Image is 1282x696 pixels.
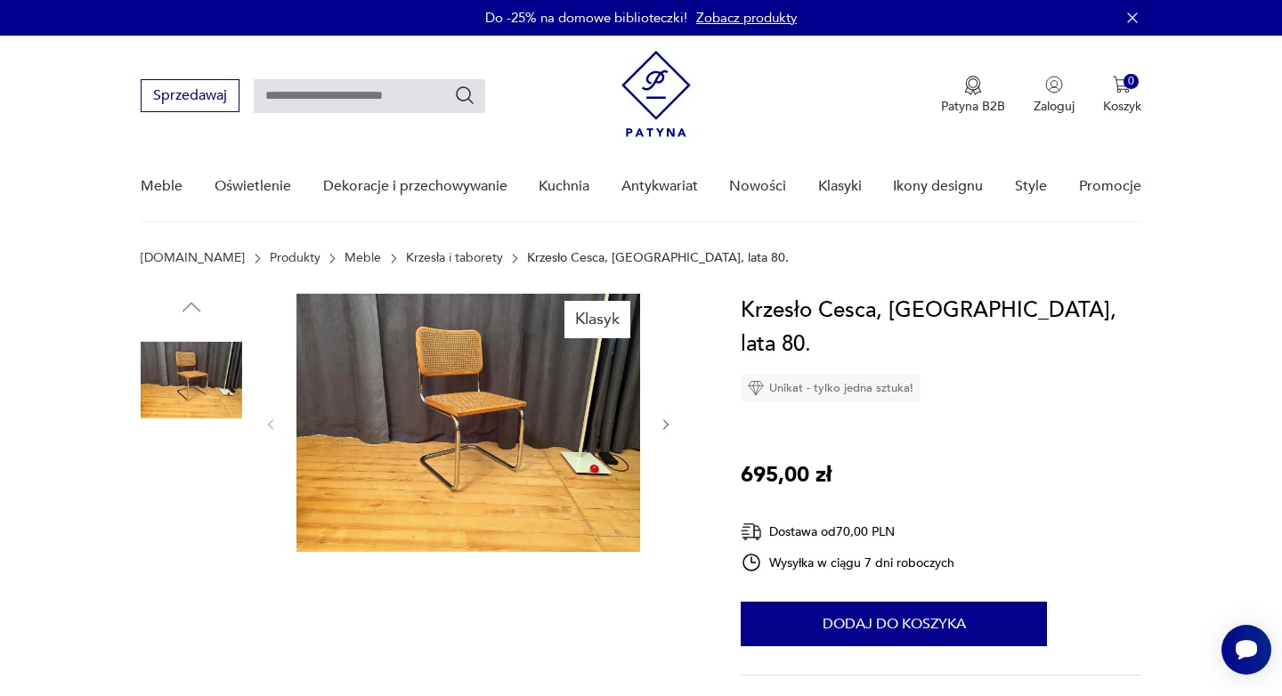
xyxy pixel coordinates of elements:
[741,602,1047,646] button: Dodaj do koszyka
[748,380,764,396] img: Ikona diamentu
[621,51,691,137] img: Patyna - sklep z meblami i dekoracjami vintage
[1103,76,1141,115] button: 0Koszyk
[141,443,242,545] img: Zdjęcie produktu Krzesło Cesca, Włochy, lata 80.
[406,251,503,265] a: Krzesła i taborety
[741,375,921,401] div: Unikat - tylko jedna sztuka!
[941,76,1005,115] a: Ikona medaluPatyna B2B
[941,98,1005,115] p: Patyna B2B
[1034,98,1075,115] p: Zaloguj
[323,152,507,221] a: Dekoracje i przechowywanie
[564,301,630,338] div: Klasyk
[741,521,762,543] img: Ikona dostawy
[1034,76,1075,115] button: Zaloguj
[141,79,239,112] button: Sprzedawaj
[296,294,640,552] img: Zdjęcie produktu Krzesło Cesca, Włochy, lata 80.
[1113,76,1131,93] img: Ikona koszyka
[941,76,1005,115] button: Patyna B2B
[1103,98,1141,115] p: Koszyk
[141,152,183,221] a: Meble
[964,76,982,95] img: Ikona medalu
[141,251,245,265] a: [DOMAIN_NAME]
[741,521,954,543] div: Dostawa od 70,00 PLN
[345,251,381,265] a: Meble
[454,85,475,106] button: Szukaj
[741,458,832,492] p: 695,00 zł
[1045,76,1063,93] img: Ikonka użytkownika
[818,152,862,221] a: Klasyki
[141,91,239,103] a: Sprzedawaj
[893,152,983,221] a: Ikony designu
[527,251,789,265] p: Krzesło Cesca, [GEOGRAPHIC_DATA], lata 80.
[1221,625,1271,675] iframe: Smartsupp widget button
[270,251,320,265] a: Produkty
[696,9,797,27] a: Zobacz produkty
[729,152,786,221] a: Nowości
[1015,152,1047,221] a: Style
[1079,152,1141,221] a: Promocje
[1124,74,1139,89] div: 0
[215,152,291,221] a: Oświetlenie
[621,152,698,221] a: Antykwariat
[485,9,687,27] p: Do -25% na domowe biblioteczki!
[141,556,242,658] img: Zdjęcie produktu Krzesło Cesca, Włochy, lata 80.
[741,552,954,573] div: Wysyłka w ciągu 7 dni roboczych
[741,294,1140,361] h1: Krzesło Cesca, [GEOGRAPHIC_DATA], lata 80.
[539,152,589,221] a: Kuchnia
[141,329,242,431] img: Zdjęcie produktu Krzesło Cesca, Włochy, lata 80.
